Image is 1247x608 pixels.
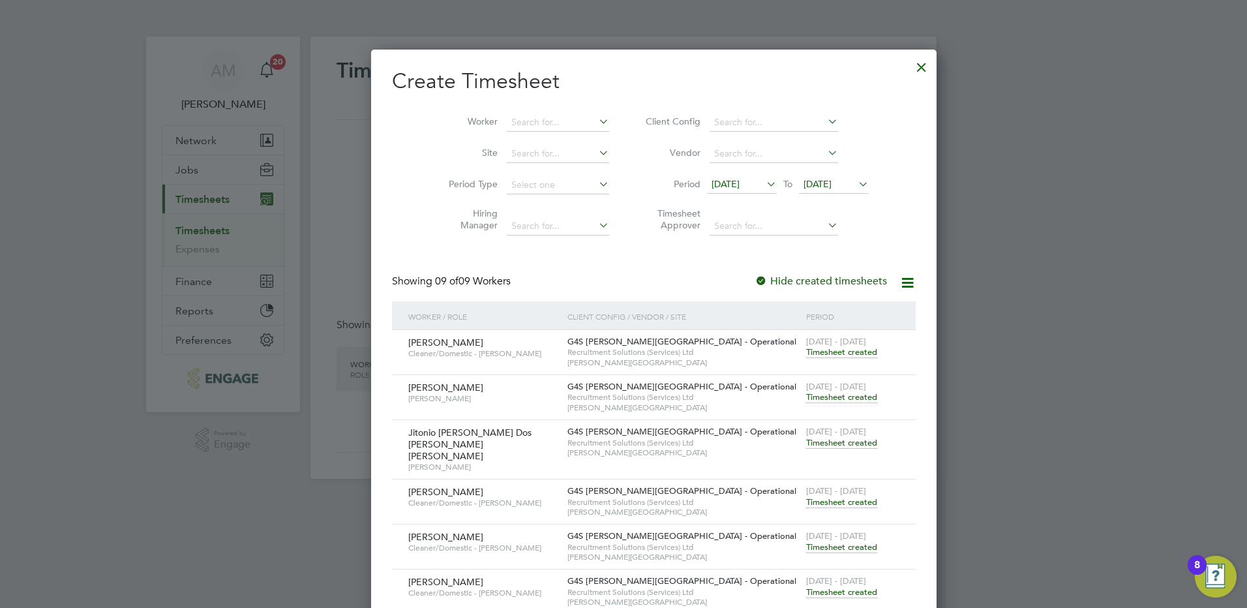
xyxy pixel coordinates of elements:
[642,178,700,190] label: Period
[710,145,838,163] input: Search for...
[567,597,800,607] span: [PERSON_NAME][GEOGRAPHIC_DATA]
[435,275,458,288] span: 09 of
[405,301,564,331] div: Worker / Role
[806,346,877,358] span: Timesheet created
[806,541,877,553] span: Timesheet created
[712,178,740,190] span: [DATE]
[439,115,498,127] label: Worker
[567,552,800,562] span: [PERSON_NAME][GEOGRAPHIC_DATA]
[507,217,609,236] input: Search for...
[567,542,800,553] span: Recruitment Solutions (Services) Ltd
[408,393,558,404] span: [PERSON_NAME]
[567,438,800,448] span: Recruitment Solutions (Services) Ltd
[567,575,796,586] span: G4S [PERSON_NAME][GEOGRAPHIC_DATA] - Operational
[408,462,558,472] span: [PERSON_NAME]
[779,175,796,192] span: To
[392,68,916,95] h2: Create Timesheet
[567,381,796,392] span: G4S [PERSON_NAME][GEOGRAPHIC_DATA] - Operational
[392,275,513,288] div: Showing
[803,301,903,331] div: Period
[408,498,558,508] span: Cleaner/Domestic - [PERSON_NAME]
[567,392,800,403] span: Recruitment Solutions (Services) Ltd
[439,207,498,231] label: Hiring Manager
[806,496,877,508] span: Timesheet created
[439,178,498,190] label: Period Type
[567,448,800,458] span: [PERSON_NAME][GEOGRAPHIC_DATA]
[642,115,700,127] label: Client Config
[806,336,866,347] span: [DATE] - [DATE]
[408,486,483,498] span: [PERSON_NAME]
[642,207,700,231] label: Timesheet Approver
[804,178,832,190] span: [DATE]
[642,147,700,159] label: Vendor
[567,336,796,347] span: G4S [PERSON_NAME][GEOGRAPHIC_DATA] - Operational
[710,114,838,132] input: Search for...
[408,427,532,462] span: Jitonio [PERSON_NAME] Dos [PERSON_NAME] [PERSON_NAME]
[408,531,483,543] span: [PERSON_NAME]
[806,575,866,586] span: [DATE] - [DATE]
[567,403,800,413] span: [PERSON_NAME][GEOGRAPHIC_DATA]
[806,381,866,392] span: [DATE] - [DATE]
[806,530,866,541] span: [DATE] - [DATE]
[567,485,796,496] span: G4S [PERSON_NAME][GEOGRAPHIC_DATA] - Operational
[806,426,866,437] span: [DATE] - [DATE]
[408,543,558,553] span: Cleaner/Domestic - [PERSON_NAME]
[408,348,558,359] span: Cleaner/Domestic - [PERSON_NAME]
[567,426,796,437] span: G4S [PERSON_NAME][GEOGRAPHIC_DATA] - Operational
[710,217,838,236] input: Search for...
[507,114,609,132] input: Search for...
[806,485,866,496] span: [DATE] - [DATE]
[567,357,800,368] span: [PERSON_NAME][GEOGRAPHIC_DATA]
[567,497,800,508] span: Recruitment Solutions (Services) Ltd
[408,382,483,393] span: [PERSON_NAME]
[507,145,609,163] input: Search for...
[806,391,877,403] span: Timesheet created
[1195,556,1237,598] button: Open Resource Center, 8 new notifications
[439,147,498,159] label: Site
[408,337,483,348] span: [PERSON_NAME]
[408,576,483,588] span: [PERSON_NAME]
[755,275,887,288] label: Hide created timesheets
[1194,565,1200,582] div: 8
[806,437,877,449] span: Timesheet created
[408,588,558,598] span: Cleaner/Domestic - [PERSON_NAME]
[806,586,877,598] span: Timesheet created
[507,176,609,194] input: Select one
[564,301,803,331] div: Client Config / Vendor / Site
[567,530,796,541] span: G4S [PERSON_NAME][GEOGRAPHIC_DATA] - Operational
[567,587,800,598] span: Recruitment Solutions (Services) Ltd
[567,347,800,357] span: Recruitment Solutions (Services) Ltd
[435,275,511,288] span: 09 Workers
[567,507,800,517] span: [PERSON_NAME][GEOGRAPHIC_DATA]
